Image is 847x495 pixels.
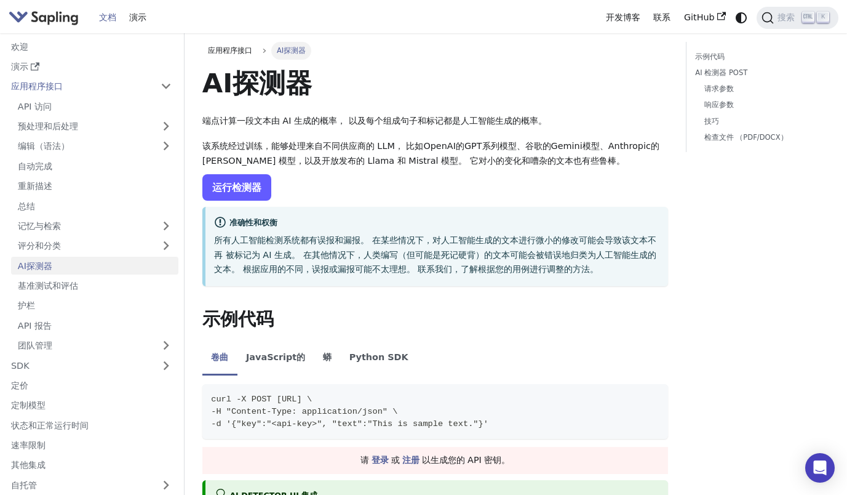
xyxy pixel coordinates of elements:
a: Sapling.ai [9,9,83,26]
a: 欢迎 [4,38,178,55]
a: API 报告 [11,316,178,334]
span: -d '{"key":"<api-key>", "text":"This is sample text."}' [211,419,488,429]
a: 文档 [92,8,123,27]
a: 示例代码 [695,51,825,63]
li: JavaScript的 [237,342,314,376]
a: 护栏 [11,297,178,315]
a: 编辑（语法） [11,137,178,155]
a: 速率限制 [4,437,178,454]
a: 注册 [402,455,420,465]
li: 卷曲 [202,342,237,376]
a: 定价 [4,377,178,395]
a: 评分和分类 [11,237,178,255]
a: 记忆与检索 [11,217,178,235]
span: AI探测器 [271,42,312,59]
a: 定制模型 [4,396,178,414]
a: 请求参数 [704,83,821,95]
li: 蟒 [314,342,341,376]
span: 应用程序接口 [208,46,252,55]
a: 登录 [372,455,389,465]
a: 自动完成 [11,157,178,175]
a: AI探测器 [11,257,178,275]
a: 预处理和后处理 [11,118,178,135]
div: 打开对讲信使 [805,453,835,483]
img: Sapling.ai [9,9,79,26]
button: 在深色和浅色模式之间切换（当前为系统模式） [732,9,750,26]
a: 演示 [4,58,178,76]
font: 以生成您的 API 密钥。 [422,453,511,468]
p: 所有人工智能检测系统都有误报和漏报。 在某些情况下，对人工智能生成的文本进行微小的修改可能会导致该文本不再 被标记为 AI 生成。 在其他情况下，人类编写（但可能是死记硬背）的文本可能会被错误地... [214,233,659,277]
a: 运行检测器 [202,174,271,201]
a: SDK [4,356,154,374]
a: API 访问 [11,97,178,115]
a: 状态和正常运行时间 [4,416,178,434]
span: -H "Content-Type: application/json" \ [211,407,397,416]
a: 联系 [646,8,677,27]
button: 搜索 （Ctrl+K） [757,7,838,29]
a: 总结 [11,197,178,215]
a: 重新描述 [11,177,178,195]
a: 团队管理 [11,337,178,355]
li: Python SDK [340,342,417,376]
button: 展开侧边栏类别“SDK” [154,356,178,374]
a: 响应参数 [704,99,821,111]
span: 搜索 [774,12,802,23]
h2: 示例代码 [202,308,668,331]
a: 自托管 [4,476,178,494]
button: 折叠侧边栏类别“API” [154,78,178,95]
nav: 面包屑 [202,42,668,59]
span: curl -X POST [URL] \ [211,395,312,404]
kbd: K [817,12,829,23]
a: 开发博客 [599,8,647,27]
font: 或 [391,453,400,468]
a: GitHub [677,8,732,27]
a: 基准测试和评估 [11,277,178,295]
a: 技巧 [704,116,821,127]
a: AI 检测器 POST [695,67,825,79]
a: 其他集成 [4,456,178,474]
a: 应用程序接口 [4,78,154,95]
font: 请 [360,453,369,468]
a: 应用程序接口 [202,42,258,59]
p: 该系统经过训练，能够处理来自不同供应商的 LLM， 比如OpenAI的GPT系列模型、谷歌的Gemini模型、Anthropic的 [PERSON_NAME] 模型，以及开放发布的 Llama ... [202,139,668,169]
font: 准确性和权衡 [229,218,277,227]
p: 端点计算一段文本由 AI 生成的概率， 以及每个组成句子和标记都是人工智能生成的概率。 [202,114,668,129]
a: 演示 [122,8,153,27]
a: 检查文件 （PDF/DOCX） [704,132,821,143]
h1: AI探测器 [202,66,668,100]
font: GitHub [684,12,715,22]
font: 演示 [11,61,28,72]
